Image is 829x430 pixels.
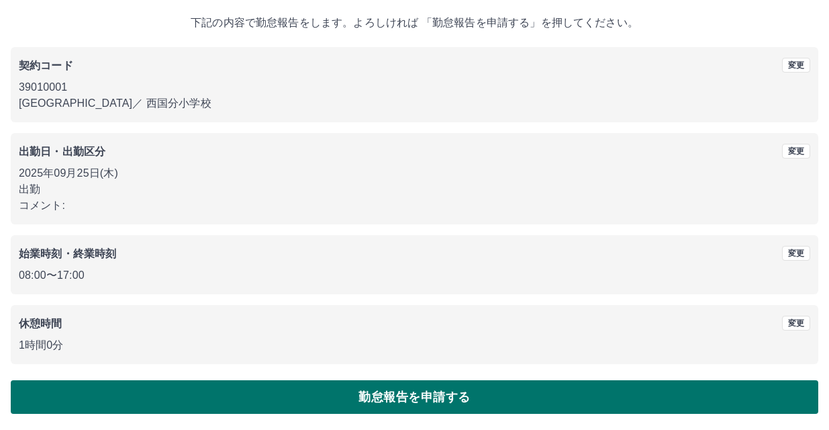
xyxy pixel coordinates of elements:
b: 休憩時間 [19,318,62,329]
p: 出勤 [19,181,810,198]
button: 変更 [782,246,810,261]
button: 勤怠報告を申請する [11,380,818,414]
p: 2025年09月25日(木) [19,165,810,181]
button: 変更 [782,144,810,159]
p: [GEOGRAPHIC_DATA] ／ 西国分小学校 [19,95,810,112]
b: 契約コード [19,60,73,71]
button: 変更 [782,316,810,331]
p: コメント: [19,198,810,214]
p: 39010001 [19,79,810,95]
p: 1時間0分 [19,337,810,353]
b: 出勤日・出勤区分 [19,146,105,157]
p: 下記の内容で勤怠報告をします。よろしければ 「勤怠報告を申請する」を押してください。 [11,15,818,31]
p: 08:00 〜 17:00 [19,267,810,284]
b: 始業時刻・終業時刻 [19,248,116,259]
button: 変更 [782,58,810,73]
